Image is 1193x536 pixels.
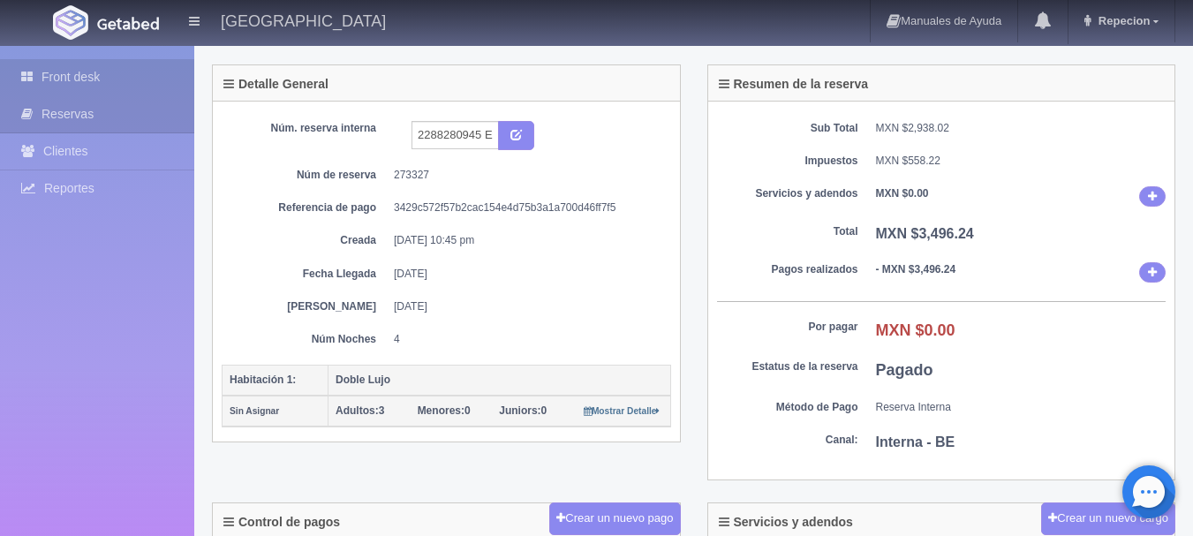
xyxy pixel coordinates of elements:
dt: Creada [235,233,376,248]
b: Habitación 1: [230,374,296,386]
strong: Menores: [418,404,464,417]
dd: 4 [394,332,658,347]
h4: Control de pagos [223,516,340,529]
dt: Canal: [717,433,858,448]
dd: [DATE] [394,299,658,314]
dt: Impuestos [717,154,858,169]
dt: Núm de reserva [235,168,376,183]
th: Doble Lujo [328,365,671,396]
dt: Núm Noches [235,332,376,347]
h4: [GEOGRAPHIC_DATA] [221,9,386,31]
span: 0 [499,404,547,417]
span: 3 [336,404,384,417]
dt: [PERSON_NAME] [235,299,376,314]
dt: Servicios y adendos [717,186,858,201]
h4: Detalle General [223,78,328,91]
small: Mostrar Detalle [584,406,661,416]
dd: MXN $558.22 [876,154,1167,169]
a: Mostrar Detalle [584,404,661,417]
dt: Sub Total [717,121,858,136]
b: - MXN $3,496.24 [876,263,956,276]
dd: [DATE] [394,267,658,282]
button: Crear un nuevo cargo [1041,502,1175,535]
dt: Referencia de pago [235,200,376,215]
b: MXN $0.00 [876,321,955,339]
dt: Núm. reserva interna [235,121,376,136]
dd: [DATE] 10:45 pm [394,233,658,248]
img: Getabed [97,17,159,30]
dd: MXN $2,938.02 [876,121,1167,136]
span: 0 [418,404,471,417]
strong: Adultos: [336,404,379,417]
dd: Reserva Interna [876,400,1167,415]
strong: Juniors: [499,404,540,417]
dt: Pagos realizados [717,262,858,277]
span: Repecion [1094,14,1151,27]
b: Interna - BE [876,434,955,449]
dt: Fecha Llegada [235,267,376,282]
dd: 273327 [394,168,658,183]
b: MXN $0.00 [876,187,929,200]
dt: Total [717,224,858,239]
button: Crear un nuevo pago [549,502,680,535]
dt: Por pagar [717,320,858,335]
b: MXN $3,496.24 [876,226,974,241]
h4: Resumen de la reserva [719,78,869,91]
dt: Estatus de la reserva [717,359,858,374]
b: Pagado [876,361,933,379]
dd: 3429c572f57b2cac154e4d75b3a1a700d46ff7f5 [394,200,658,215]
dt: Método de Pago [717,400,858,415]
small: Sin Asignar [230,406,279,416]
h4: Servicios y adendos [719,516,853,529]
img: Getabed [53,5,88,40]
